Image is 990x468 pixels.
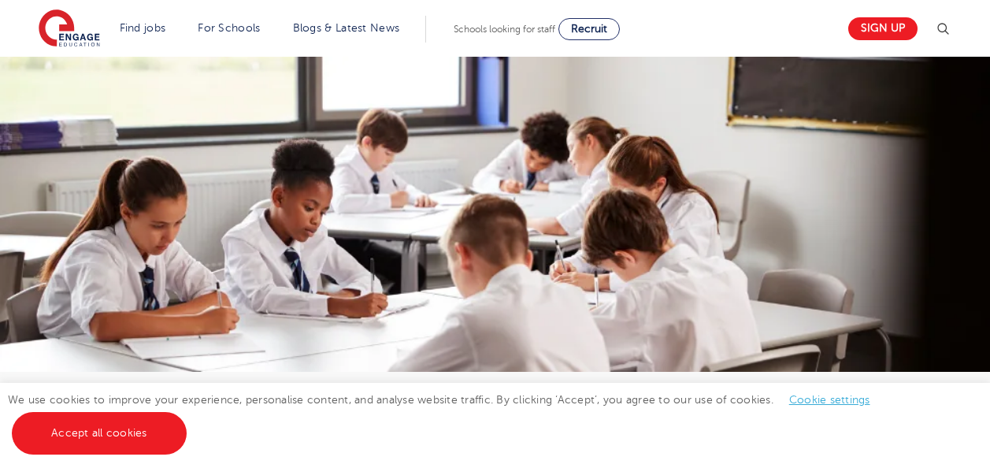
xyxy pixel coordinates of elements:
a: Recruit [558,18,620,40]
span: Schools looking for staff [454,24,555,35]
span: We use cookies to improve your experience, personalise content, and analyse website traffic. By c... [8,394,886,439]
a: Sign up [848,17,918,40]
a: Blogs & Latest News [293,22,400,34]
a: Accept all cookies [12,412,187,455]
span: Recruit [571,23,607,35]
img: Engage Education [39,9,100,49]
a: Cookie settings [789,394,870,406]
a: For Schools [198,22,260,34]
a: Find jobs [120,22,166,34]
